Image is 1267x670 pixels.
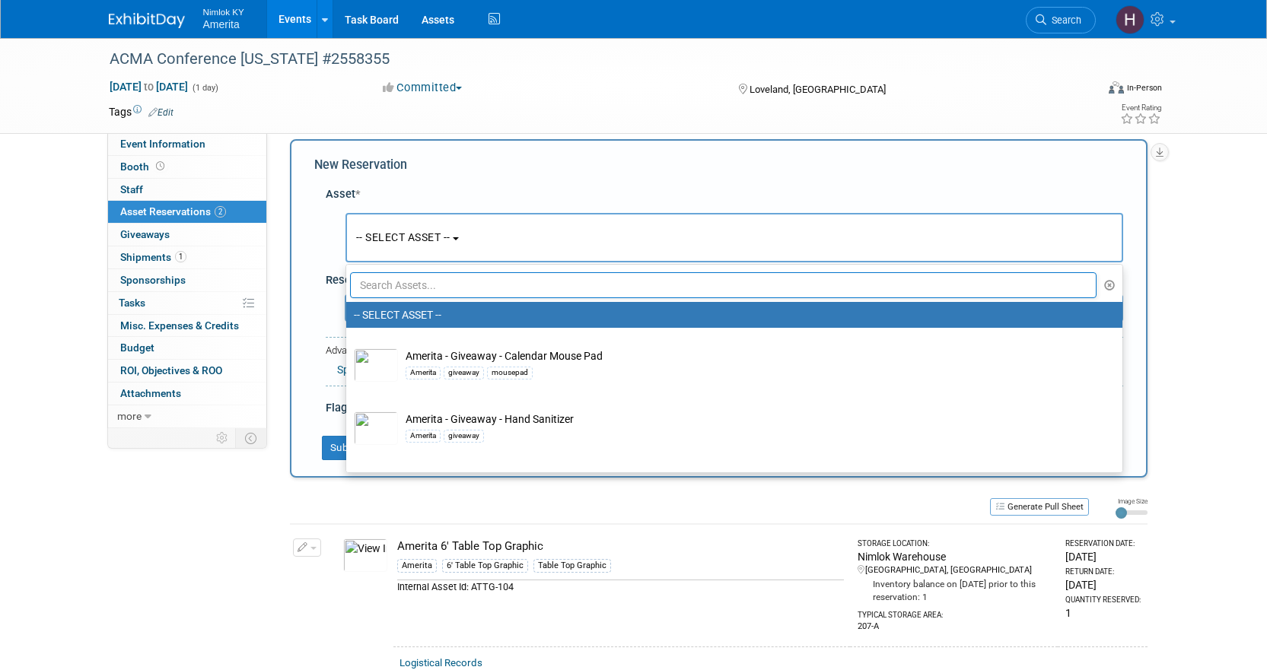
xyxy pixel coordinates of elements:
[120,251,186,263] span: Shipments
[120,341,154,354] span: Budget
[990,498,1089,516] button: Generate Pull Sheet
[345,213,1123,262] button: -- SELECT ASSET --
[108,224,266,246] a: Giveaways
[120,183,143,195] span: Staff
[117,410,142,422] span: more
[377,80,468,96] button: Committed
[235,428,266,448] td: Toggle Event Tabs
[108,156,266,178] a: Booth
[398,348,1092,382] td: Amerita - Giveaway - Calendar Mouse Pad
[108,269,266,291] a: Sponsorships
[1126,82,1162,94] div: In-Person
[397,538,844,554] div: Amerita 6' Table Top Graphic
[326,401,350,414] span: Flag:
[858,576,1052,604] div: Inventory balance on [DATE] prior to this reservation: 1
[444,430,484,442] div: giveaway
[109,104,173,119] td: Tags
[350,272,1097,298] input: Search Assets...
[120,160,167,173] span: Booth
[1065,549,1141,564] div: [DATE]
[109,80,189,94] span: [DATE] [DATE]
[1065,605,1141,621] div: 1
[314,157,407,172] span: New Reservation
[1116,5,1144,34] img: Hannah Durbin
[1065,577,1141,592] div: [DATE]
[343,538,387,572] img: View Images
[175,251,186,262] span: 1
[750,84,886,95] span: Loveland, [GEOGRAPHIC_DATA]
[203,18,240,30] span: Amerita
[1065,595,1141,605] div: Quantity Reserved:
[1116,497,1148,506] div: Image Size
[356,231,450,243] span: -- SELECT ASSET --
[120,274,186,286] span: Sponsorships
[1120,104,1161,112] div: Event Rating
[444,367,484,379] div: giveaway
[120,205,226,218] span: Asset Reservations
[203,3,244,19] span: Nimlok KY
[104,46,1073,73] div: ACMA Conference [US_STATE] #2558355
[442,559,528,573] div: 6' Table Top Graphic
[400,657,482,668] a: Logistical Records
[119,297,145,309] span: Tasks
[1046,14,1081,26] span: Search
[108,405,266,427] a: more
[109,13,185,28] img: ExhibitDay
[326,186,1123,202] div: Asset
[153,160,167,172] span: Booth not reserved yet
[191,83,218,93] span: (1 day)
[487,367,533,379] div: mousepad
[1026,7,1096,33] a: Search
[1065,567,1141,577] div: Return Date:
[1109,81,1124,94] img: Format-Inperson.png
[108,360,266,382] a: ROI, Objectives & ROO
[326,344,1123,358] div: Advanced Options
[148,107,173,118] a: Edit
[108,133,266,155] a: Event Information
[108,315,266,337] a: Misc. Expenses & Credits
[858,604,1052,621] div: Typical Storage Area:
[858,538,1052,549] div: Storage Location:
[120,387,181,399] span: Attachments
[108,246,266,268] a: Shipments1
[215,206,226,218] span: 2
[120,138,205,150] span: Event Information
[209,428,236,448] td: Personalize Event Tab Strip
[108,292,266,314] a: Tasks
[108,383,266,405] a: Attachments
[406,367,441,379] div: Amerita
[858,564,1052,576] div: [GEOGRAPHIC_DATA], [GEOGRAPHIC_DATA]
[397,580,844,594] div: Internal Asset Id: ATTG-104
[108,337,266,359] a: Budget
[1065,538,1141,549] div: Reservation Date:
[120,228,170,240] span: Giveaways
[397,559,437,573] div: Amerita
[142,81,156,93] span: to
[337,364,505,376] a: Specify Shipping Logistics Category
[1006,79,1163,102] div: Event Format
[120,364,222,376] span: ROI, Objectives & ROO
[398,411,1092,445] td: Amerita - Giveaway - Hand Sanitizer
[406,430,441,442] div: Amerita
[108,179,266,201] a: Staff
[354,305,1107,325] label: -- SELECT ASSET --
[322,436,372,460] button: Submit
[533,559,611,573] div: Table Top Graphic
[108,201,266,223] a: Asset Reservations2
[326,272,1123,288] div: Reservation Notes
[858,549,1052,564] div: Nimlok Warehouse
[120,319,239,332] span: Misc. Expenses & Credits
[858,621,1052,633] div: 207-A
